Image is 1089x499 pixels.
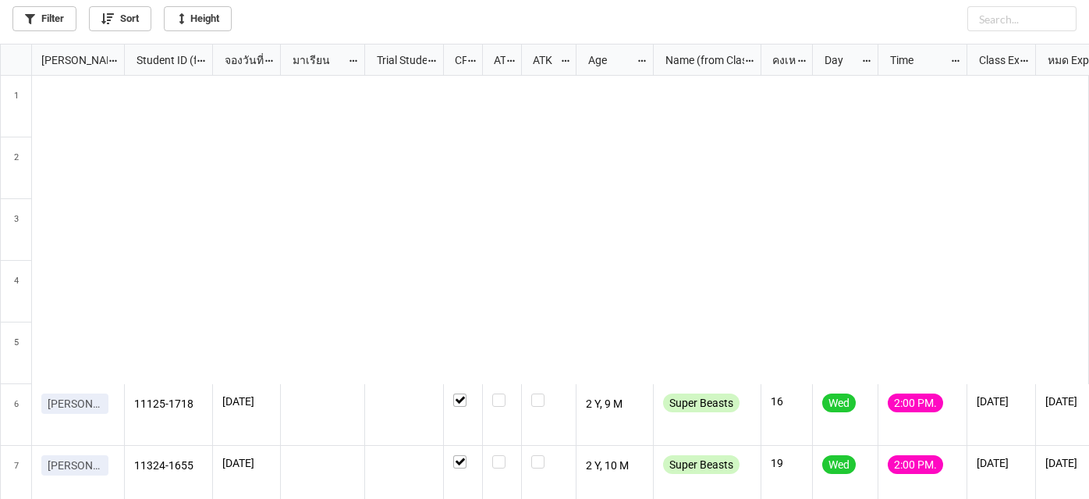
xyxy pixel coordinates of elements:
[967,6,1077,31] input: Search...
[763,52,796,69] div: คงเหลือ (from Nick Name)
[656,52,744,69] div: Name (from Class)
[12,6,76,31] a: Filter
[367,52,427,69] div: Trial Student
[881,52,950,69] div: Time
[14,137,19,198] span: 2
[14,199,19,260] span: 3
[14,261,19,322] span: 4
[970,52,1020,69] div: Class Expiration
[283,52,348,69] div: มาเรียน
[48,458,102,473] p: [PERSON_NAME]
[484,52,506,69] div: ATT
[89,6,151,31] a: Sort
[215,52,264,69] div: จองวันที่
[14,384,19,445] span: 6
[48,396,102,412] p: [PERSON_NAME]
[14,323,19,383] span: 5
[523,52,559,69] div: ATK
[1,45,125,76] div: grid
[32,52,108,69] div: [PERSON_NAME] Name
[14,76,19,137] span: 1
[127,52,196,69] div: Student ID (from [PERSON_NAME] Name)
[164,6,232,31] a: Height
[579,52,637,69] div: Age
[445,52,467,69] div: CF
[815,52,862,69] div: Day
